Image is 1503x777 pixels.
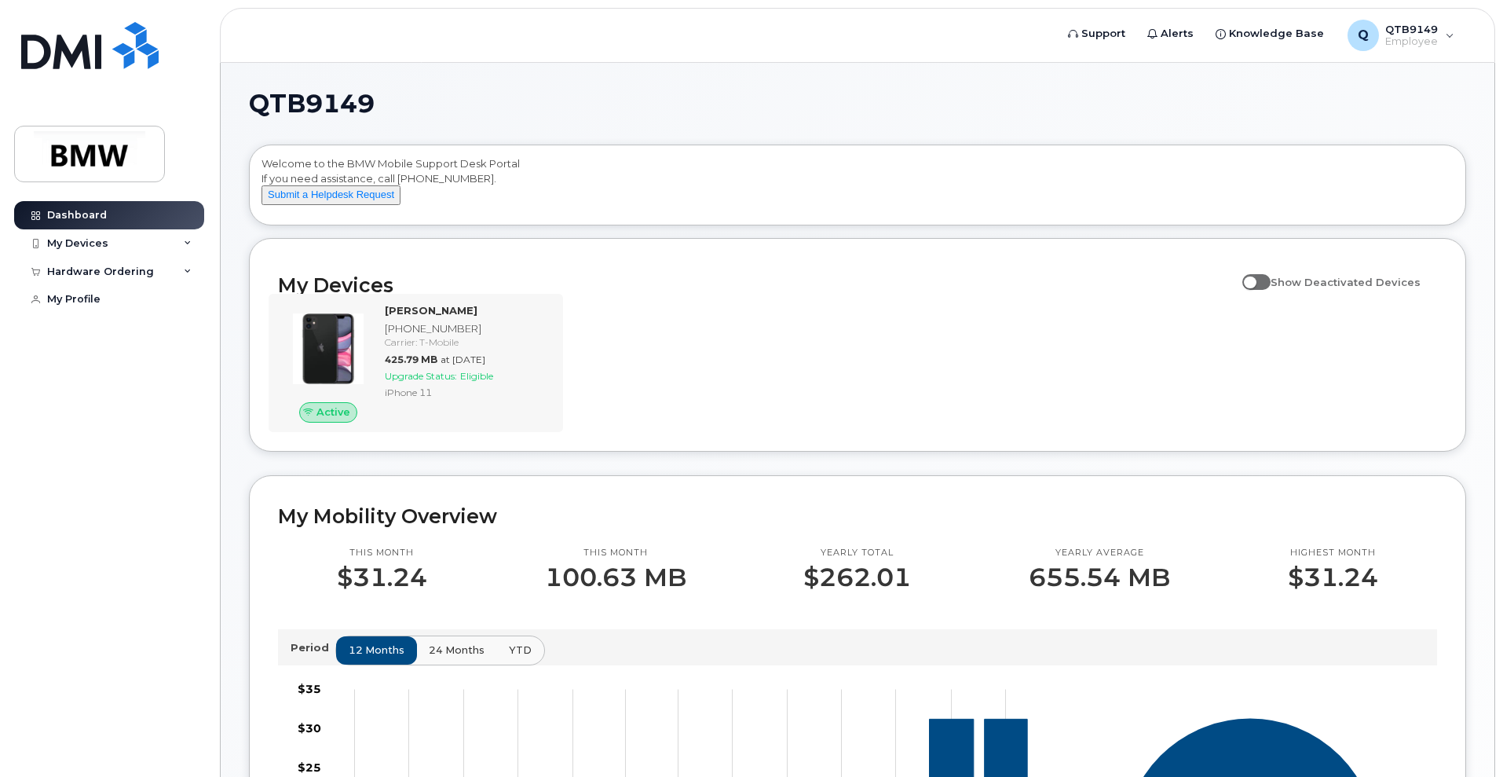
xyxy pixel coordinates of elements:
span: Eligible [460,370,493,382]
p: 100.63 MB [545,563,686,592]
h2: My Devices [278,273,1234,297]
button: Submit a Helpdesk Request [261,185,400,205]
span: Show Deactivated Devices [1271,276,1421,288]
tspan: $25 [298,760,321,774]
p: 655.54 MB [1029,563,1170,592]
tspan: $35 [298,682,321,696]
span: YTD [509,643,532,658]
span: 24 months [429,643,485,658]
a: Active[PERSON_NAME][PHONE_NUMBER]Carrier: T-Mobile425.79 MBat [DATE]Upgrade Status:EligibleiPhone 11 [278,303,554,423]
span: 425.79 MB [385,354,437,365]
h2: My Mobility Overview [278,504,1437,528]
span: Active [316,405,350,420]
p: This month [545,547,686,559]
p: $31.24 [1288,563,1378,592]
input: Show Deactivated Devices [1242,267,1255,280]
span: Upgrade Status: [385,370,457,382]
tspan: $30 [298,720,321,735]
iframe: Messenger Launcher [1435,709,1491,765]
span: at [DATE] [441,354,485,365]
div: Welcome to the BMW Mobile Support Desk Portal If you need assistance, call [PHONE_NUMBER]. [261,156,1454,219]
p: $262.01 [803,563,911,592]
img: iPhone_11.jpg [291,311,366,387]
p: Period [291,640,335,655]
div: Carrier: T-Mobile [385,335,547,349]
p: Yearly average [1029,547,1170,559]
strong: [PERSON_NAME] [385,304,477,317]
span: QTB9149 [249,92,375,115]
p: This month [337,547,427,559]
p: Yearly total [803,547,911,559]
a: Submit a Helpdesk Request [261,188,400,200]
div: [PHONE_NUMBER] [385,321,547,336]
div: iPhone 11 [385,386,547,399]
p: $31.24 [337,563,427,592]
p: Highest month [1288,547,1378,559]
